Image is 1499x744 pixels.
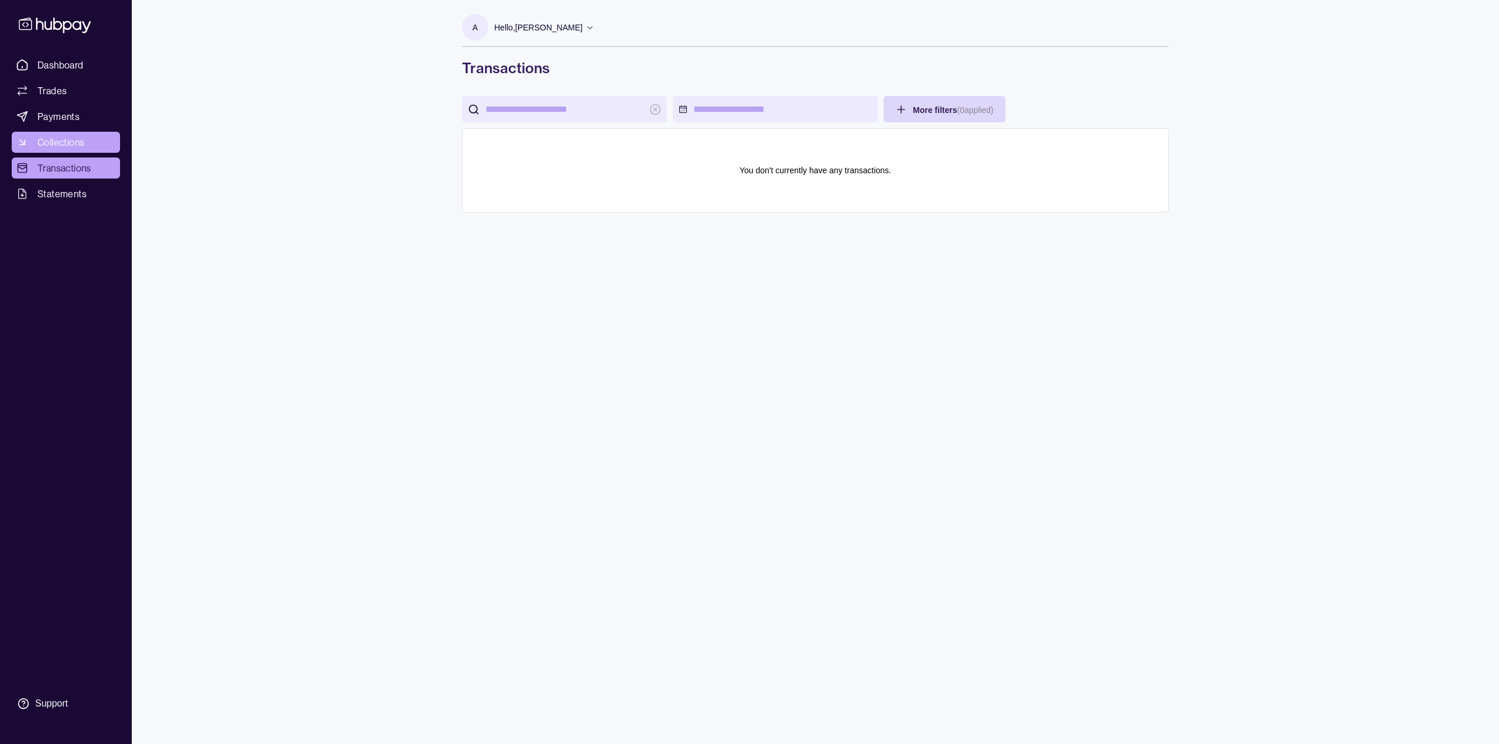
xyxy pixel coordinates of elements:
[35,697,68,710] div: Support
[12,80,120,101] a: Trades
[740,164,891,177] p: You don't currently have any transactions.
[913,105,994,115] span: More filters
[957,105,993,115] p: ( 0 applied)
[37,161,91,175] span: Transactions
[37,109,80,124] span: Payments
[485,96,644,122] input: search
[12,157,120,179] a: Transactions
[12,106,120,127] a: Payments
[37,84,67,98] span: Trades
[494,21,583,34] p: Hello, [PERSON_NAME]
[462,59,1169,77] h1: Transactions
[37,187,87,201] span: Statements
[12,54,120,76] a: Dashboard
[37,135,84,149] span: Collections
[12,691,120,716] a: Support
[473,21,478,34] p: A
[884,96,1005,122] button: More filters(0applied)
[12,183,120,204] a: Statements
[12,132,120,153] a: Collections
[37,58,84,72] span: Dashboard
